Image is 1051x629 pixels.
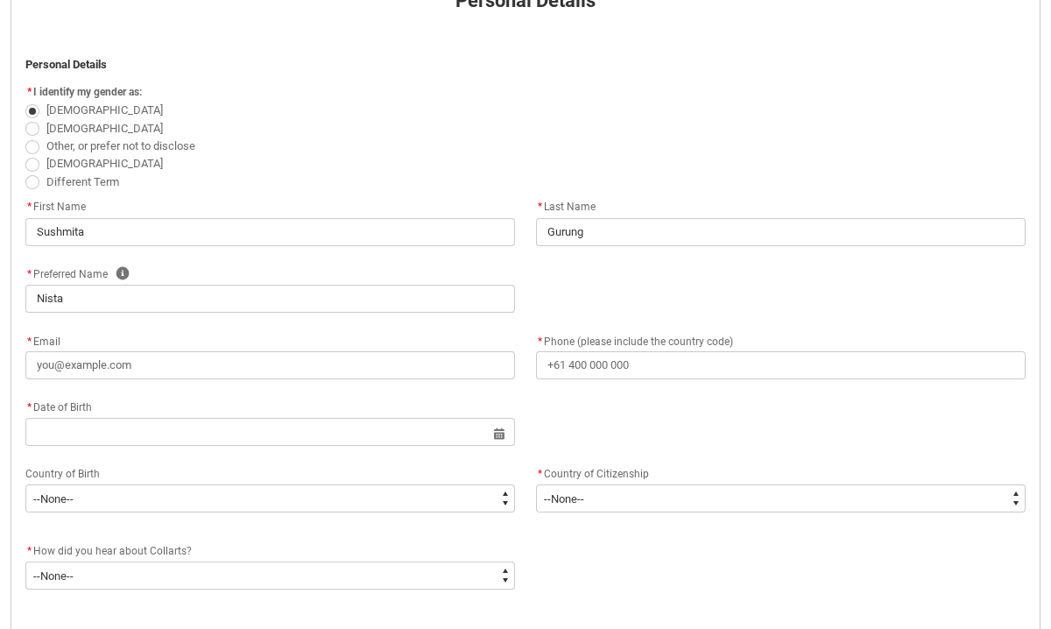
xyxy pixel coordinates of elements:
abbr: required [27,336,32,348]
abbr: required [27,86,32,98]
span: [DEMOGRAPHIC_DATA] [46,157,163,170]
span: Last Name [536,201,596,213]
span: First Name [25,201,86,213]
span: Date of Birth [25,401,92,413]
abbr: required [27,401,32,413]
span: Other, or prefer not to disclose [46,139,195,152]
input: +61 400 000 000 [536,351,1026,379]
span: [DEMOGRAPHIC_DATA] [46,122,163,135]
span: Country of Birth [25,468,100,480]
span: Preferred Name [25,268,108,280]
abbr: required [27,201,32,213]
span: Country of Citizenship [544,468,649,480]
label: Email [25,330,67,350]
span: How did you hear about Collarts? [33,545,192,557]
strong: Personal Details [25,58,107,71]
abbr: required [27,545,32,557]
span: Different Term [46,175,119,188]
input: you@example.com [25,351,515,379]
abbr: required [538,336,542,348]
abbr: required [538,201,542,213]
label: Phone (please include the country code) [536,330,740,350]
abbr: required [27,268,32,280]
span: I identify my gender as: [33,86,142,98]
span: [DEMOGRAPHIC_DATA] [46,103,163,117]
abbr: required [538,468,542,480]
